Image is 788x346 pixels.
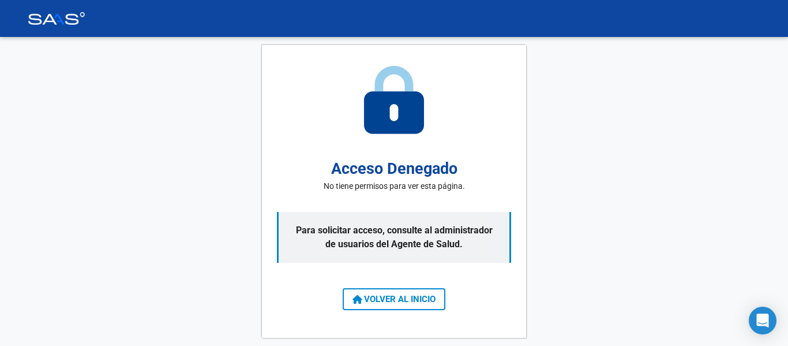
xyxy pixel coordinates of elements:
[352,294,436,304] span: VOLVER AL INICIO
[324,180,465,192] p: No tiene permisos para ver esta página.
[28,12,85,25] img: Logo SAAS
[343,288,445,310] button: VOLVER AL INICIO
[364,66,424,134] img: access-denied
[277,212,511,263] p: Para solicitar acceso, consulte al administrador de usuarios del Agente de Salud.
[749,307,776,334] div: Open Intercom Messenger
[331,157,457,181] h2: Acceso Denegado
